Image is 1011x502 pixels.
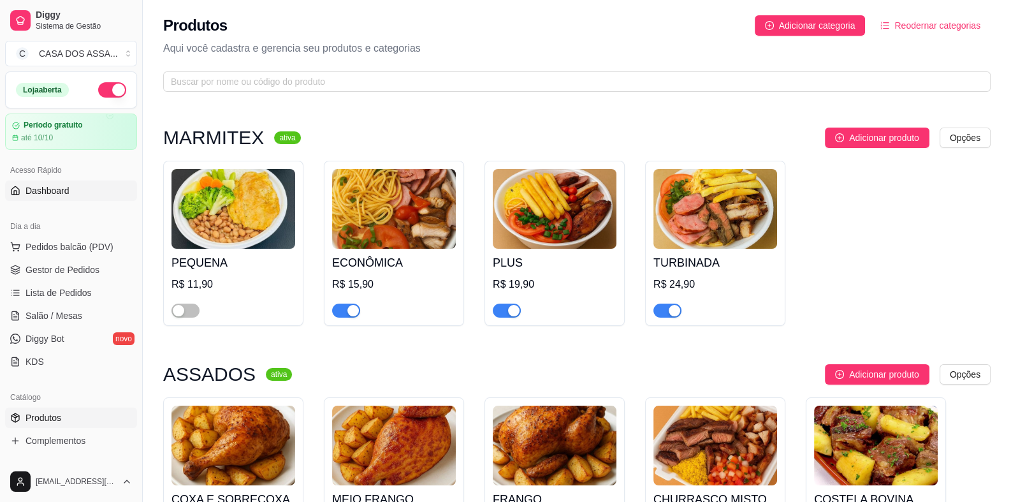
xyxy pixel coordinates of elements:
[36,476,117,487] span: [EMAIL_ADDRESS][DOMAIN_NAME]
[332,254,456,272] h4: ECONÔMICA
[870,15,991,36] button: Reodernar categorias
[25,332,64,345] span: Diggy Bot
[25,434,85,447] span: Complementos
[940,128,991,148] button: Opções
[849,367,919,381] span: Adicionar produto
[493,169,616,249] img: product-image
[21,133,53,143] article: até 10/10
[25,309,82,322] span: Salão / Mesas
[171,75,973,89] input: Buscar por nome ou código do produto
[25,411,61,424] span: Produtos
[5,431,137,451] a: Complementos
[5,41,137,66] button: Select a team
[332,169,456,249] img: product-image
[16,47,29,60] span: C
[171,277,295,292] div: R$ 11,90
[765,21,774,30] span: plus-circle
[5,237,137,257] button: Pedidos balcão (PDV)
[163,15,228,36] h2: Produtos
[894,18,980,33] span: Reodernar categorias
[36,21,132,31] span: Sistema de Gestão
[653,169,777,249] img: product-image
[16,83,69,97] div: Loja aberta
[5,5,137,36] a: DiggySistema de Gestão
[5,387,137,408] div: Catálogo
[5,283,137,303] a: Lista de Pedidos
[332,277,456,292] div: R$ 15,90
[25,240,113,253] span: Pedidos balcão (PDV)
[5,466,137,497] button: [EMAIL_ADDRESS][DOMAIN_NAME]
[171,169,295,249] img: product-image
[25,263,99,276] span: Gestor de Pedidos
[835,370,844,379] span: plus-circle
[5,216,137,237] div: Dia a dia
[825,364,929,385] button: Adicionar produto
[493,254,616,272] h4: PLUS
[24,121,83,130] article: Período gratuito
[25,355,44,368] span: KDS
[274,131,300,144] sup: ativa
[5,306,137,326] a: Salão / Mesas
[755,15,866,36] button: Adicionar categoria
[36,10,132,21] span: Diggy
[5,260,137,280] a: Gestor de Pedidos
[25,184,69,197] span: Dashboard
[5,160,137,181] div: Acesso Rápido
[835,133,844,142] span: plus-circle
[653,406,777,485] img: product-image
[171,254,295,272] h4: PEQUENA
[653,277,777,292] div: R$ 24,90
[5,408,137,428] a: Produtos
[653,254,777,272] h4: TURBINADA
[163,130,264,145] h3: MARMITEX
[779,18,855,33] span: Adicionar categoria
[880,21,889,30] span: ordered-list
[266,368,292,381] sup: ativa
[950,367,980,381] span: Opções
[5,181,137,201] a: Dashboard
[39,47,118,60] div: CASA DOS ASSA ...
[171,406,295,485] img: product-image
[950,131,980,145] span: Opções
[25,286,92,299] span: Lista de Pedidos
[163,41,991,56] p: Aqui você cadastra e gerencia seu produtos e categorias
[849,131,919,145] span: Adicionar produto
[332,406,456,485] img: product-image
[5,114,137,150] a: Período gratuitoaté 10/10
[940,364,991,385] button: Opções
[5,351,137,372] a: KDS
[493,406,616,485] img: product-image
[493,277,616,292] div: R$ 19,90
[814,406,938,485] img: product-image
[5,329,137,349] a: Diggy Botnovo
[163,367,256,382] h3: ASSADOS
[825,128,929,148] button: Adicionar produto
[98,82,126,98] button: Alterar Status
